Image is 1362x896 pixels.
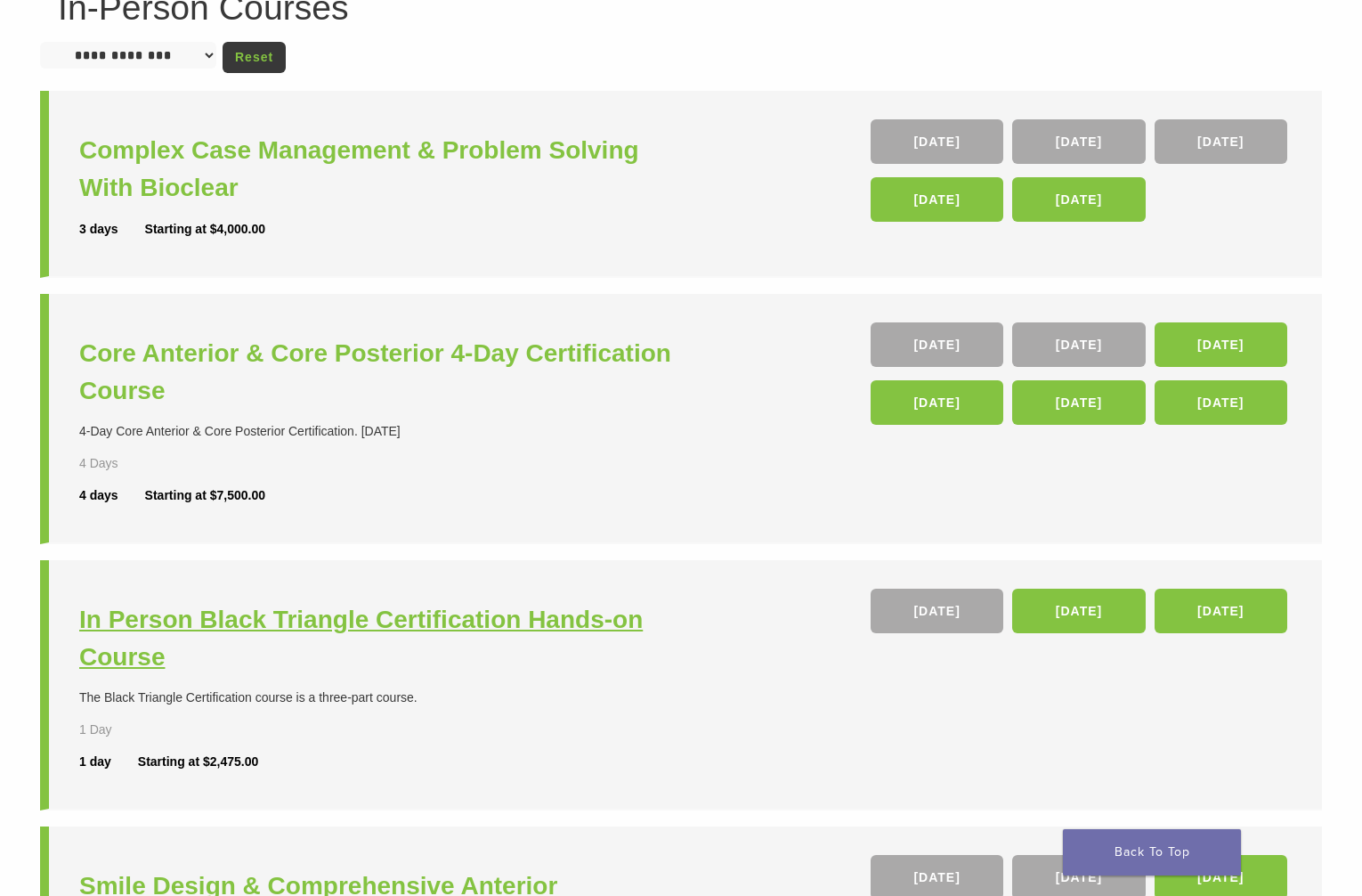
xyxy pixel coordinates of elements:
[1012,119,1145,164] a: [DATE]
[79,486,145,505] div: 4 days
[871,322,1003,367] a: [DATE]
[1155,589,1287,633] a: [DATE]
[79,454,170,473] div: 4 Days
[79,753,138,771] div: 1 day
[1012,322,1145,367] a: [DATE]
[79,601,685,676] a: In Person Black Triangle Certification Hands-on Course
[871,119,1003,164] a: [DATE]
[79,220,145,239] div: 3 days
[1155,380,1287,425] a: [DATE]
[79,132,685,207] a: Complex Case Management & Problem Solving With Bioclear
[1063,829,1241,876] a: Back To Top
[79,721,170,739] div: 1 Day
[223,42,286,73] a: Reset
[1012,589,1145,633] a: [DATE]
[871,177,1003,222] a: [DATE]
[145,486,265,505] div: Starting at $7,500.00
[1012,177,1145,222] a: [DATE]
[138,753,258,771] div: Starting at $2,475.00
[1155,322,1287,367] a: [DATE]
[79,422,685,441] div: 4-Day Core Anterior & Core Posterior Certification. [DATE]
[1155,119,1287,164] a: [DATE]
[871,119,1292,231] div: , , , ,
[1012,380,1145,425] a: [DATE]
[871,589,1292,642] div: , ,
[871,589,1003,633] a: [DATE]
[79,688,685,707] div: The Black Triangle Certification course is a three-part course.
[871,380,1003,425] a: [DATE]
[871,322,1292,434] div: , , , , ,
[145,220,265,239] div: Starting at $4,000.00
[79,335,685,410] a: Core Anterior & Core Posterior 4-Day Certification Course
